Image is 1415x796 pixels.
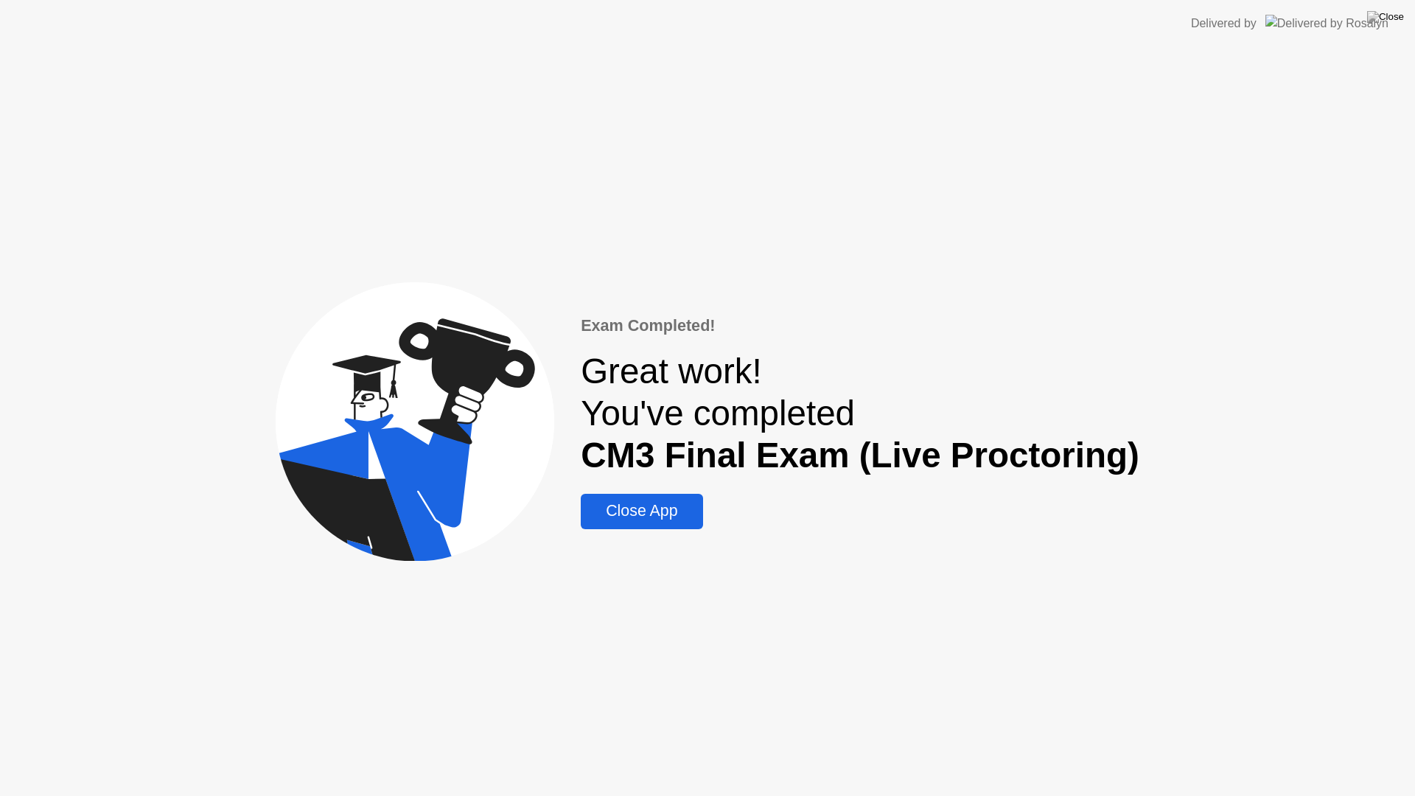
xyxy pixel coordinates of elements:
div: Delivered by [1191,15,1257,32]
div: Close App [585,502,698,520]
div: Great work! You've completed [581,350,1139,476]
img: Close [1367,11,1404,23]
b: CM3 Final Exam (Live Proctoring) [581,436,1139,475]
button: Close App [581,494,702,529]
div: Exam Completed! [581,314,1139,338]
img: Delivered by Rosalyn [1265,15,1388,32]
